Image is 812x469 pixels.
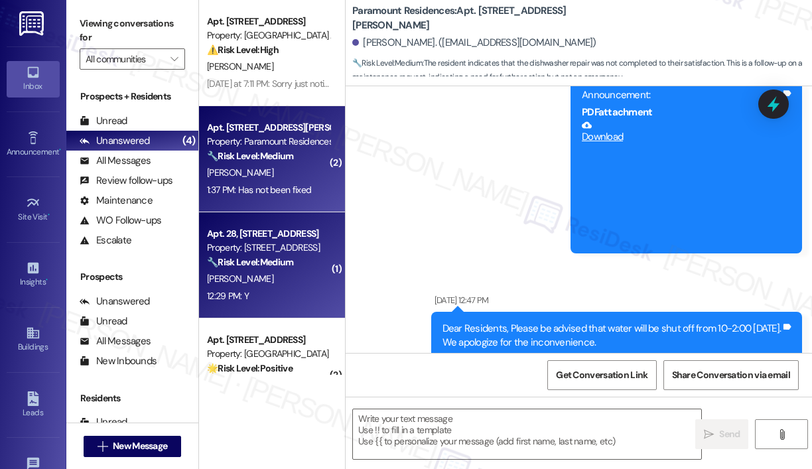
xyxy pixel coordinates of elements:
div: [DATE] 12:47 PM [431,293,489,307]
i:  [170,54,178,64]
b: PDF attachment [582,105,652,119]
div: Unread [80,314,127,328]
div: (4) [179,131,198,151]
strong: 🌟 Risk Level: Positive [207,362,293,374]
button: Send [695,419,748,449]
span: [PERSON_NAME] [207,273,273,285]
button: Get Conversation Link [547,360,656,390]
div: WO Follow-ups [80,214,161,228]
span: [PERSON_NAME] [207,60,273,72]
a: Insights • [7,257,60,293]
label: Viewing conversations for [80,13,185,48]
div: Unanswered [80,134,150,148]
span: • [48,210,50,220]
div: Property: [GEOGRAPHIC_DATA] [207,347,330,361]
img: ResiDesk Logo [19,11,46,36]
div: Apt. [STREET_ADDRESS] [207,15,330,29]
div: Review follow-ups [80,174,172,188]
span: Share Conversation via email [672,368,790,382]
div: Property: [GEOGRAPHIC_DATA] Apartments [207,29,330,42]
div: Escalate [80,234,131,247]
strong: 🔧 Risk Level: Medium [352,58,423,68]
input: All communities [86,48,164,70]
button: New Message [84,436,182,457]
div: [DATE] at 7:11 PM: Sorry just noticed this message never sent [207,78,435,90]
div: Apt. [STREET_ADDRESS][PERSON_NAME] [207,121,330,135]
div: Maintenance [80,194,153,208]
div: 12:29 PM: Y [207,290,249,302]
span: New Message [113,439,167,453]
div: Apt. 28, [STREET_ADDRESS] [207,227,330,241]
span: • [46,275,48,285]
iframe: Download https://res.cloudinary.com/residesk/image/upload/v1729089613/h8utef13e5psjpyafbva.pdf [582,144,781,243]
div: 1:37 PM: Has not been fixed [207,184,311,196]
b: Paramount Residences: Apt. [STREET_ADDRESS][PERSON_NAME] [352,4,618,33]
span: • [59,145,61,155]
a: Inbox [7,61,60,97]
div: Residents [66,391,198,405]
strong: 🔧 Risk Level: Medium [207,256,293,268]
div: Announcement: [582,88,781,102]
button: Share Conversation via email [663,360,799,390]
i:  [98,441,107,452]
div: Unread [80,415,127,429]
strong: 🔧 Risk Level: Medium [207,150,293,162]
div: Dear Residents, Please be advised that water will be shut off from 10-2:00 [DATE]. We apologize f... [442,322,781,350]
strong: ⚠️ Risk Level: High [207,44,279,56]
div: New Inbounds [80,354,157,368]
div: All Messages [80,154,151,168]
div: [PERSON_NAME]. ([EMAIL_ADDRESS][DOMAIN_NAME]) [352,36,596,50]
a: Download [582,120,781,143]
div: Prospects + Residents [66,90,198,103]
i:  [704,429,714,440]
div: Unread [80,114,127,128]
span: Send [719,427,740,441]
div: Property: [STREET_ADDRESS] [207,241,330,255]
a: Leads [7,387,60,423]
i:  [777,429,787,440]
div: Property: Paramount Residences [207,135,330,149]
a: Buildings [7,322,60,358]
span: : The resident indicates that the dishwasher repair was not completed to their satisfaction. This... [352,56,812,85]
div: Unanswered [80,295,150,308]
div: All Messages [80,334,151,348]
div: Apt. [STREET_ADDRESS] [207,333,330,347]
a: Site Visit • [7,192,60,228]
span: [PERSON_NAME] [207,167,273,178]
span: Get Conversation Link [556,368,647,382]
div: Prospects [66,270,198,284]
